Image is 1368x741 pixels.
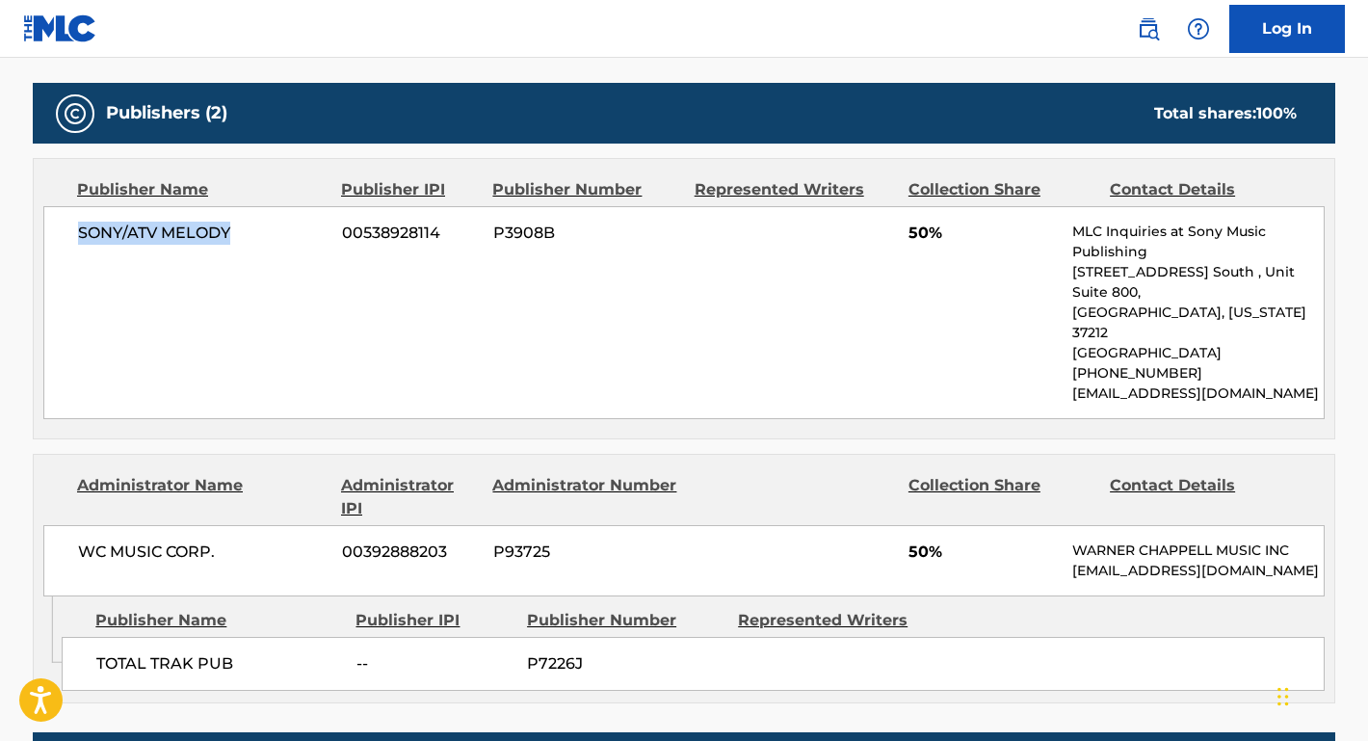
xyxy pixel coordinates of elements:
div: Help [1179,10,1218,48]
p: [GEOGRAPHIC_DATA], [US_STATE] 37212 [1072,303,1324,343]
span: 50% [908,541,1058,564]
p: MLC Inquiries at Sony Music Publishing [1072,222,1324,262]
h5: Publishers (2) [106,102,227,124]
div: Collection Share [908,178,1095,201]
div: Represented Writers [695,178,894,201]
div: Glisser [1277,668,1289,726]
a: Public Search [1129,10,1168,48]
img: search [1137,17,1160,40]
div: Publisher IPI [341,178,478,201]
img: MLC Logo [23,14,97,42]
div: Collection Share [908,474,1095,520]
p: [EMAIL_ADDRESS][DOMAIN_NAME] [1072,561,1324,581]
div: Contact Details [1110,178,1297,201]
img: help [1187,17,1210,40]
span: 00392888203 [342,541,479,564]
span: 50% [908,222,1058,245]
div: Publisher Name [95,609,341,632]
span: -- [356,652,513,675]
span: P3908B [493,222,680,245]
div: Represented Writers [738,609,934,632]
span: SONY/ATV MELODY [78,222,328,245]
div: Publisher IPI [355,609,513,632]
div: Publisher Name [77,178,327,201]
span: WC MUSIC CORP. [78,541,328,564]
span: 100 % [1256,104,1297,122]
span: 00538928114 [342,222,479,245]
div: Administrator Name [77,474,327,520]
span: P93725 [493,541,680,564]
span: TOTAL TRAK PUB [96,652,342,675]
div: Total shares: [1154,102,1297,125]
a: Log In [1229,5,1345,53]
p: [GEOGRAPHIC_DATA] [1072,343,1324,363]
div: Publisher Number [527,609,723,632]
div: Publisher Number [492,178,679,201]
div: Administrator IPI [341,474,478,520]
div: Administrator Number [492,474,679,520]
div: Widget de chat [1272,648,1368,741]
div: Contact Details [1110,474,1297,520]
iframe: Chat Widget [1272,648,1368,741]
p: [PHONE_NUMBER] [1072,363,1324,384]
p: WARNER CHAPPELL MUSIC INC [1072,541,1324,561]
p: [STREET_ADDRESS] South , Unit Suite 800, [1072,262,1324,303]
p: [EMAIL_ADDRESS][DOMAIN_NAME] [1072,384,1324,404]
span: P7226J [527,652,723,675]
img: Publishers [64,102,87,125]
